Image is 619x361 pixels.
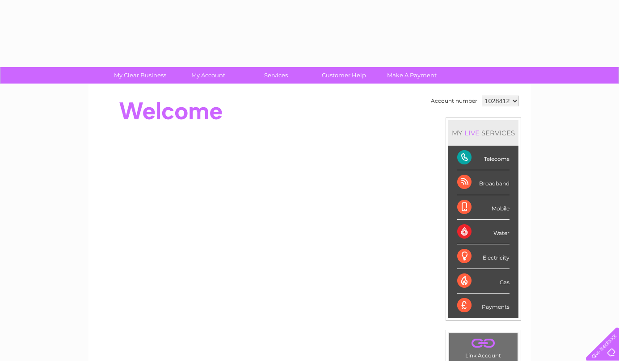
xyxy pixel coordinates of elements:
a: Make A Payment [375,67,449,84]
a: My Account [171,67,245,84]
div: Mobile [457,195,510,220]
a: . [451,336,515,351]
div: LIVE [463,129,481,137]
td: Link Account [449,333,518,361]
a: Services [239,67,313,84]
div: Water [457,220,510,244]
td: Account number [429,93,480,109]
div: Electricity [457,244,510,269]
div: Payments [457,294,510,318]
div: MY SERVICES [448,120,518,146]
a: My Clear Business [103,67,177,84]
div: Gas [457,269,510,294]
div: Broadband [457,170,510,195]
a: Customer Help [307,67,381,84]
div: Telecoms [457,146,510,170]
